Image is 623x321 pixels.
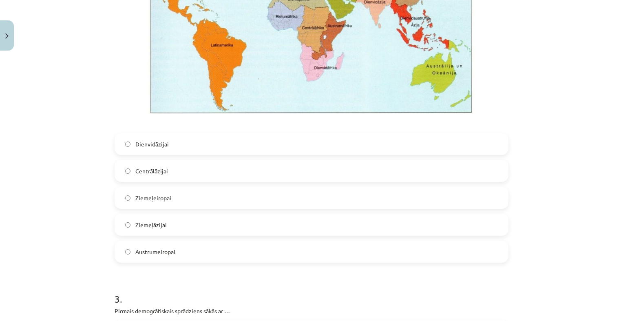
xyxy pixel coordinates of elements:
[135,140,169,148] span: Dienvidāzijai
[135,248,175,256] span: Austrumeiropai
[135,194,171,202] span: Ziemeļeiropai
[125,195,130,201] input: Ziemeļeiropai
[125,222,130,228] input: Ziemeļāzijai
[115,307,508,315] p: Pirmais demogrāfiskais sprādziens sākās ar …
[135,221,167,229] span: Ziemeļāzijai
[135,167,168,175] span: Centrālāzijai
[125,249,130,255] input: Austrumeiropai
[125,142,130,147] input: Dienvidāzijai
[5,33,9,39] img: icon-close-lesson-0947bae3869378f0d4975bcd49f059093ad1ed9edebbc8119c70593378902aed.svg
[115,279,508,304] h1: 3 .
[125,168,130,174] input: Centrālāzijai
